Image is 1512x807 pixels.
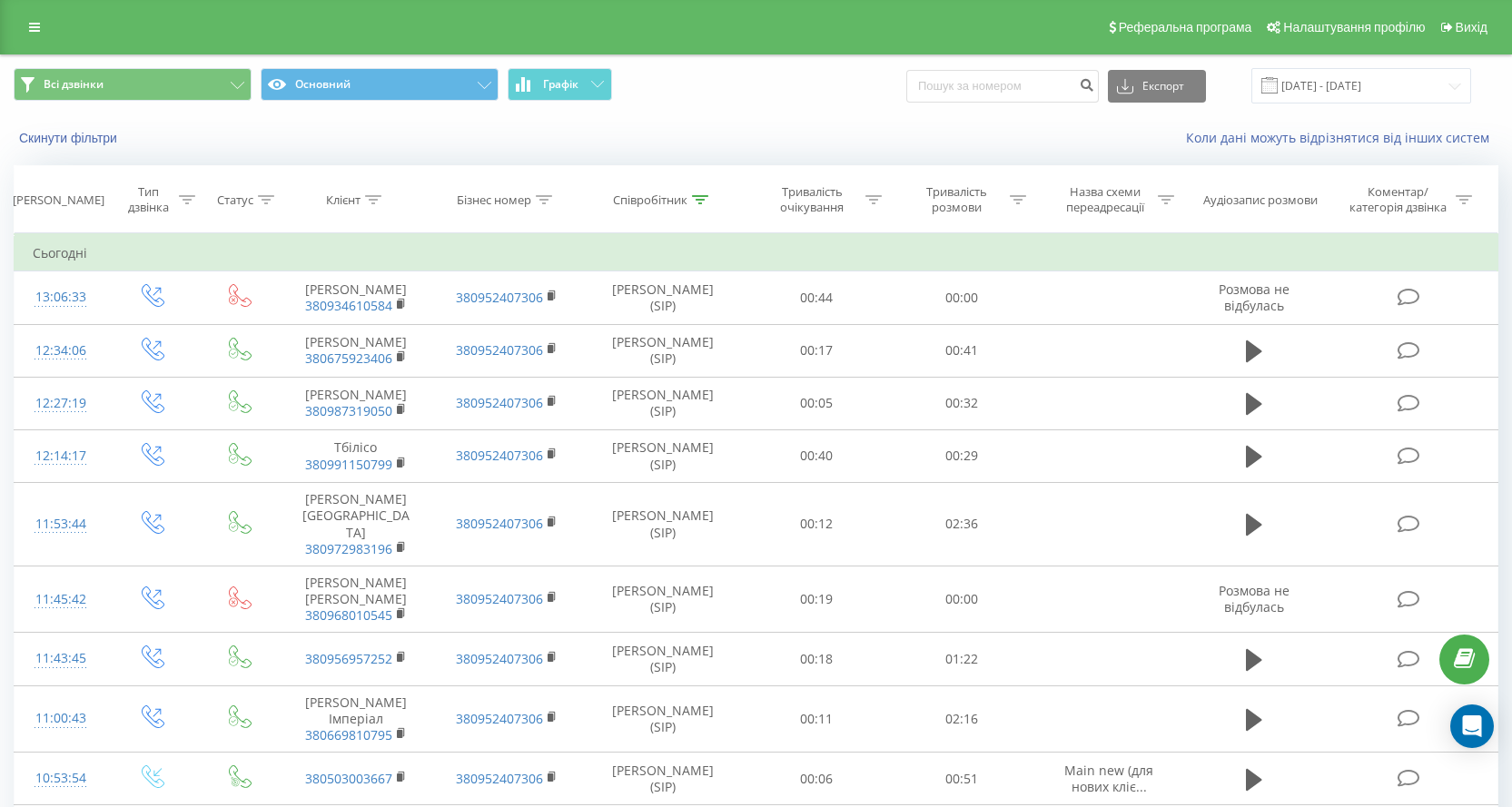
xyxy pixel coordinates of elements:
[217,192,253,208] div: Статус
[582,377,745,429] td: [PERSON_NAME] (SIP)
[14,68,252,101] button: Всі дзвінки
[889,566,1034,633] td: 00:00
[305,297,392,314] a: 380934610584
[281,483,431,566] td: [PERSON_NAME] [GEOGRAPHIC_DATA]
[1219,582,1290,615] span: Розмова не відбулась
[305,726,392,743] a: 380669810795
[281,271,431,324] td: [PERSON_NAME]
[889,753,1034,805] td: 00:51
[33,280,89,315] div: 13:06:33
[744,633,889,685] td: 00:18
[456,289,543,306] a: 380952407306
[305,349,392,367] a: 380675923406
[889,271,1034,324] td: 00:00
[744,377,889,429] td: 00:05
[44,77,104,92] span: Всі дзвінки
[456,770,543,787] a: 380952407306
[744,753,889,805] td: 00:06
[744,566,889,633] td: 00:19
[281,324,431,377] td: [PERSON_NAME]
[764,184,861,215] div: Тривалість очікування
[1203,192,1318,208] div: Аудіозапис розмови
[744,685,889,753] td: 00:11
[281,685,431,753] td: [PERSON_NAME] Імперіал
[1064,762,1153,795] span: Main new (для нових кліє...
[305,456,392,473] a: 380991150799
[261,68,499,101] button: Основний
[906,70,1099,103] input: Пошук за номером
[613,192,687,208] div: Співробітник
[543,78,578,91] span: Графік
[281,566,431,633] td: [PERSON_NAME] [PERSON_NAME]
[889,483,1034,566] td: 02:36
[281,377,431,429] td: [PERSON_NAME]
[305,606,392,624] a: 380968010545
[305,650,392,667] a: 380956957252
[1108,70,1206,103] button: Експорт
[582,753,745,805] td: [PERSON_NAME] (SIP)
[582,429,745,482] td: [PERSON_NAME] (SIP)
[1456,20,1487,34] span: Вихід
[456,341,543,359] a: 380952407306
[744,429,889,482] td: 00:40
[582,566,745,633] td: [PERSON_NAME] (SIP)
[1119,20,1252,34] span: Реферальна програма
[1056,184,1153,215] div: Назва схеми переадресації
[456,515,543,532] a: 380952407306
[456,710,543,727] a: 380952407306
[15,235,1498,271] td: Сьогодні
[33,333,89,369] div: 12:34:06
[305,402,392,419] a: 380987319050
[1450,704,1494,748] div: Open Intercom Messenger
[889,429,1034,482] td: 00:29
[305,770,392,787] a: 380503003667
[456,650,543,667] a: 380952407306
[744,483,889,566] td: 00:12
[508,68,612,101] button: Графік
[582,324,745,377] td: [PERSON_NAME] (SIP)
[889,633,1034,685] td: 01:22
[33,507,89,542] div: 11:53:44
[456,394,543,411] a: 380952407306
[33,701,89,736] div: 11:00:43
[582,685,745,753] td: [PERSON_NAME] (SIP)
[908,184,1005,215] div: Тривалість розмови
[1186,129,1498,146] a: Коли дані можуть відрізнятися вiд інших систем
[13,192,104,208] div: [PERSON_NAME]
[1283,20,1425,34] span: Налаштування профілю
[33,438,89,474] div: 12:14:17
[33,761,89,796] div: 10:53:54
[14,130,126,146] button: Скинути фільтри
[889,324,1034,377] td: 00:41
[326,192,361,208] div: Клієнт
[457,192,531,208] div: Бізнес номер
[1219,280,1290,314] span: Розмова не відбулась
[123,184,173,215] div: Тип дзвінка
[744,271,889,324] td: 00:44
[456,447,543,464] a: 380952407306
[582,483,745,566] td: [PERSON_NAME] (SIP)
[456,590,543,607] a: 380952407306
[582,271,745,324] td: [PERSON_NAME] (SIP)
[1345,184,1451,215] div: Коментар/категорія дзвінка
[305,540,392,557] a: 380972983196
[744,324,889,377] td: 00:17
[582,633,745,685] td: [PERSON_NAME] (SIP)
[33,386,89,421] div: 12:27:19
[33,582,89,617] div: 11:45:42
[889,377,1034,429] td: 00:32
[33,641,89,676] div: 11:43:45
[281,429,431,482] td: Тбілісо
[889,685,1034,753] td: 02:16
